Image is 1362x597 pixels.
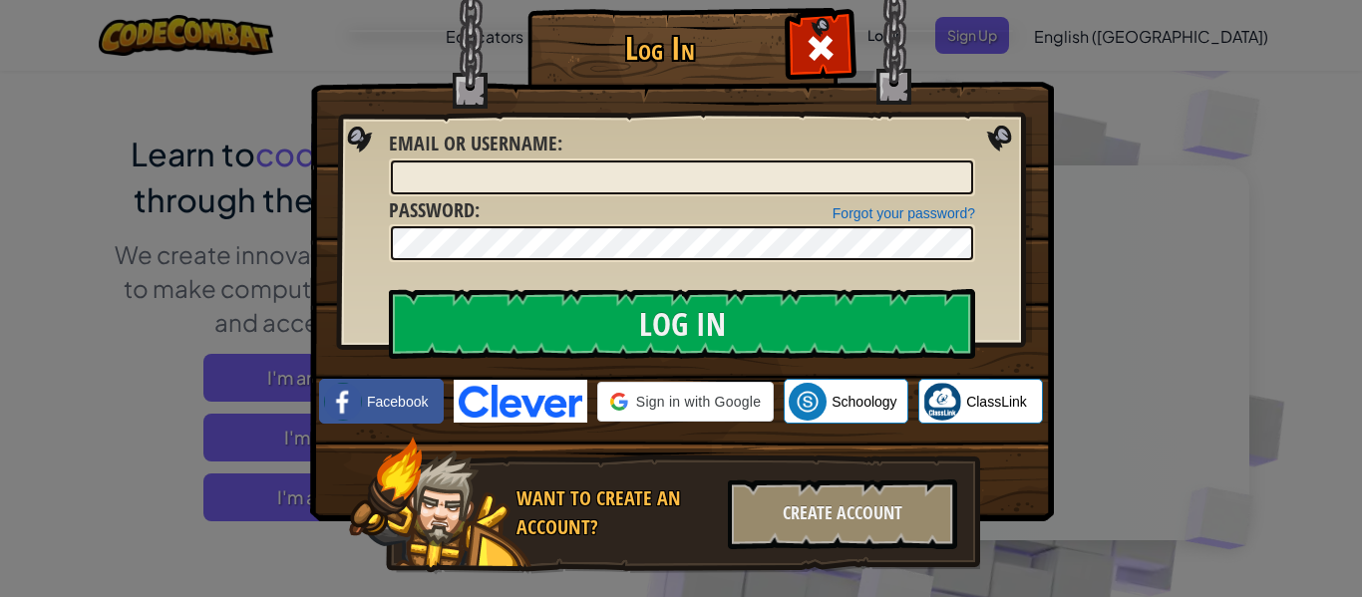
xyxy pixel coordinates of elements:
span: ClassLink [966,392,1027,412]
img: clever-logo-blue.png [454,380,587,423]
img: schoology.png [789,383,827,421]
span: Schoology [832,392,896,412]
a: Forgot your password? [833,205,975,221]
span: Facebook [367,392,428,412]
span: Sign in with Google [636,392,761,412]
div: Want to create an account? [516,484,716,541]
input: Log In [389,289,975,359]
span: Password [389,196,475,223]
label: : [389,130,562,158]
img: classlink-logo-small.png [923,383,961,421]
label: : [389,196,480,225]
img: facebook_small.png [324,383,362,421]
div: Create Account [728,479,957,549]
div: Sign in with Google [597,382,774,422]
h1: Log In [532,31,787,66]
span: Email or Username [389,130,557,156]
